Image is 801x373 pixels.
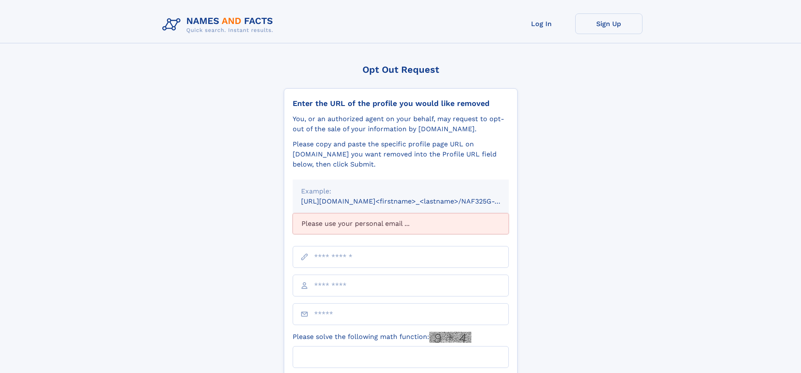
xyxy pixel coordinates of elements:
div: Example: [301,186,500,196]
small: [URL][DOMAIN_NAME]<firstname>_<lastname>/NAF325G-xxxxxxxx [301,197,525,205]
a: Log In [508,13,575,34]
div: Please use your personal email ... [293,213,509,234]
img: Logo Names and Facts [159,13,280,36]
div: Opt Out Request [284,64,518,75]
a: Sign Up [575,13,642,34]
label: Please solve the following math function: [293,332,471,343]
div: You, or an authorized agent on your behalf, may request to opt-out of the sale of your informatio... [293,114,509,134]
div: Please copy and paste the specific profile page URL on [DOMAIN_NAME] you want removed into the Pr... [293,139,509,169]
div: Enter the URL of the profile you would like removed [293,99,509,108]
